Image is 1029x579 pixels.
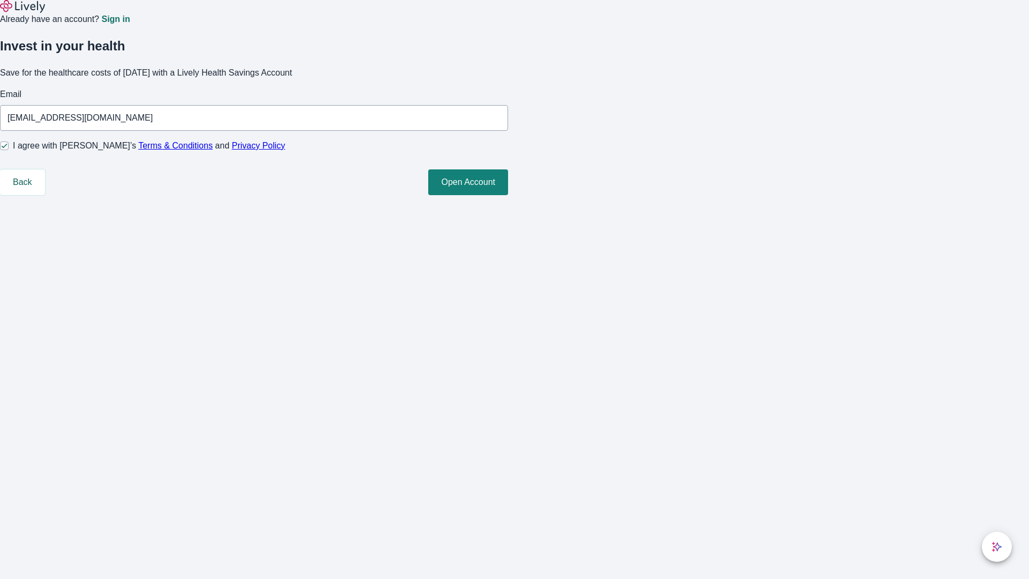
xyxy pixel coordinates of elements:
a: Privacy Policy [232,141,286,150]
span: I agree with [PERSON_NAME]’s and [13,139,285,152]
button: chat [982,532,1012,562]
button: Open Account [428,169,508,195]
svg: Lively AI Assistant [991,541,1002,552]
a: Sign in [101,15,130,24]
a: Terms & Conditions [138,141,213,150]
